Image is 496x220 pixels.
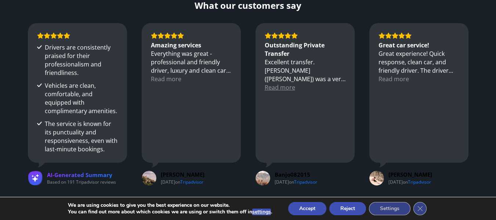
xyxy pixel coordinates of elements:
div: Rating: 5.0 out of 5 [379,32,459,39]
button: Accept [288,202,326,215]
a: View on Tripadvisor [369,171,384,185]
div: Great experience! Quick response, clean car, and friendly driver. The driver made it so easy to f... [379,50,459,75]
img: Martin Č [142,171,156,185]
div: Tripadvisor [180,179,203,185]
div: Drivers are consistently praised for their professionalism and friendliness. [45,43,118,77]
div: Tripadvisor [408,179,431,185]
a: Review by Kara V [388,171,432,178]
span: Banjo082015 [275,171,310,178]
span: [PERSON_NAME] [388,171,432,178]
div: Amazing services [151,41,232,50]
div: Read more [265,83,295,92]
span: AI-Generated Summary [47,172,112,178]
a: View on Tripadvisor [294,179,317,185]
div: Vehicles are clean, comfortable, and equipped with complimentary amenities. [45,82,118,115]
div: Great car service! [379,41,459,50]
div: Read more [379,75,409,83]
img: Kara V [369,171,384,185]
button: Settings [369,202,410,215]
button: Close GDPR Cookie Banner [413,202,427,215]
div: on [161,179,180,185]
div: Outstanding Private Transfer [265,41,345,58]
a: View on Tripadvisor [180,179,203,185]
img: Banjo082015 [256,171,270,185]
div: Tripadvisor [294,179,317,185]
a: View on Tripadvisor [142,171,156,185]
div: [DATE] [275,179,289,185]
p: We are using cookies to give you the best experience on our website. [68,202,272,209]
div: [DATE] [388,179,403,185]
div: on [275,179,294,185]
div: Rating: 5.0 out of 5 [37,32,118,39]
a: Review by Martin Č [161,171,204,178]
a: View on Tripadvisor [256,171,270,185]
div: on [388,179,408,185]
div: The service is known for its punctuality and responsiveness, even with last-minute bookings. [45,120,118,154]
div: Read more [151,75,181,83]
p: You can find out more about which cookies we are using or switch them off in . [68,209,272,215]
span: [PERSON_NAME] [161,171,204,178]
span: Based on 191 Tripadvisor reviews [47,180,116,185]
a: View on Tripadvisor [408,179,431,185]
div: Rating: 5.0 out of 5 [265,32,345,39]
div: Everything was great - professional and friendly driver, luxury and clean car, refreshment on boa... [151,50,232,75]
button: Reject [329,202,366,215]
button: settings [252,209,271,215]
div: Rating: 5.0 out of 5 [151,32,232,39]
a: Review by Banjo082015 [275,171,310,178]
div: [DATE] [161,179,175,185]
div: Excellent transfer. [PERSON_NAME] ([PERSON_NAME]) was a very safe and reliable driver on our tran... [265,58,345,83]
